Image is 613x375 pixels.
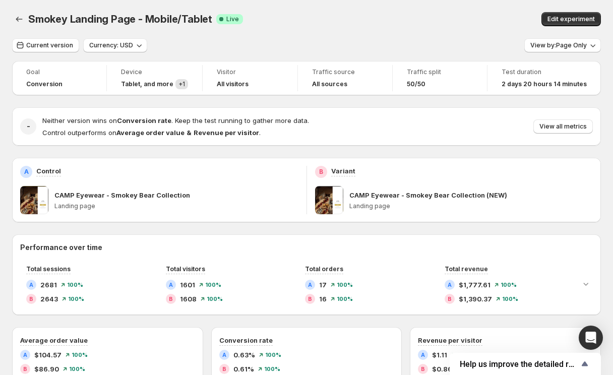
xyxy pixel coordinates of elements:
span: 100 % [68,296,84,302]
h2: B [319,168,323,176]
h4: All sources [312,80,347,88]
span: Control outperforms on . [42,129,261,137]
a: Test duration2 days 20 hours 14 minutes [502,67,587,89]
span: Currency: USD [89,41,133,49]
span: 100 % [72,352,88,358]
a: GoalConversion [26,67,92,89]
h2: A [23,352,27,358]
h3: Conversion rate [219,335,273,345]
h2: A [29,282,33,288]
span: Total orders [305,265,343,273]
span: Current version [26,41,73,49]
span: 0.63% [233,350,255,360]
span: $104.57 [34,350,62,360]
p: CAMP Eyewear - Smokey Bear Collection [54,190,190,200]
p: Landing page [54,202,298,210]
span: Device [121,68,188,76]
p: Variant [331,166,355,176]
span: 100 % [502,296,518,302]
h3: Revenue per visitor [418,335,482,345]
a: Traffic sourceAll sources [312,67,378,89]
span: $1,777.61 [459,280,491,290]
span: $1.11 [432,350,447,360]
span: Live [226,15,239,23]
span: $0.86 [432,364,452,374]
button: Current version [12,38,79,52]
p: Landing page [349,202,593,210]
button: Edit experiment [541,12,601,26]
span: 2681 [40,280,57,290]
a: VisitorAll visitors [217,67,283,89]
span: Total revenue [445,265,488,273]
span: 2643 [40,294,58,304]
div: Open Intercom Messenger [579,326,603,350]
button: Back [12,12,26,26]
span: Total visitors [166,265,205,273]
button: View by:Page Only [524,38,601,52]
span: Smokey Landing Page - Mobile/Tablet [28,13,212,25]
h2: B [169,296,173,302]
span: + 1 [178,80,185,88]
span: 100 % [337,296,353,302]
h2: A [169,282,173,288]
img: CAMP Eyewear - Smokey Bear Collection [20,186,48,214]
span: Help us improve the detailed report for A/B campaigns [460,359,579,369]
h2: A [421,352,425,358]
span: 100 % [457,352,473,358]
span: Conversion [26,80,63,88]
span: Test duration [502,68,587,76]
span: Traffic source [312,68,378,76]
span: Goal [26,68,92,76]
span: 100 % [265,352,281,358]
h2: B [29,296,33,302]
span: 2 days 20 hours 14 minutes [502,80,587,88]
strong: Average order value [116,129,185,137]
img: CAMP Eyewear - Smokey Bear Collection (NEW) [315,186,343,214]
span: Total sessions [26,265,71,273]
strong: & [187,129,192,137]
a: DeviceTablet, and more+1 [121,67,188,89]
span: $86.90 [34,364,59,374]
a: Traffic split50/50 [407,67,473,89]
span: View by: Page Only [530,41,587,49]
span: 0.61% [233,364,254,374]
span: 100 % [67,282,83,288]
button: Show survey - Help us improve the detailed report for A/B campaigns [460,358,591,370]
span: 100 % [205,282,221,288]
button: Currency: USD [83,38,147,52]
strong: Conversion rate [117,116,171,124]
button: View all metrics [533,119,593,134]
span: 100 % [69,366,85,372]
p: Control [36,166,61,176]
h3: Average order value [20,335,88,345]
span: 17 [319,280,327,290]
span: 1601 [180,280,195,290]
p: CAMP Eyewear - Smokey Bear Collection (NEW) [349,190,507,200]
button: Expand chart [579,277,593,291]
h4: All visitors [217,80,249,88]
span: 100 % [264,366,280,372]
span: Edit experiment [547,15,595,23]
h2: A [24,168,29,176]
span: 100 % [337,282,353,288]
span: 1608 [180,294,197,304]
span: 100 % [207,296,223,302]
span: Visitor [217,68,283,76]
h2: B [421,366,425,372]
h2: A [308,282,312,288]
h2: - [27,121,30,132]
span: $1,390.37 [459,294,492,304]
h2: A [448,282,452,288]
span: 16 [319,294,327,304]
h2: B [222,366,226,372]
h4: Tablet , and more [121,80,173,88]
span: 50/50 [407,80,425,88]
span: Neither version wins on . Keep the test running to gather more data. [42,116,309,124]
strong: Revenue per visitor [194,129,259,137]
span: View all metrics [539,122,587,131]
h2: B [23,366,27,372]
h2: Performance over time [20,242,593,253]
h2: B [448,296,452,302]
h2: A [222,352,226,358]
span: Traffic split [407,68,473,76]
